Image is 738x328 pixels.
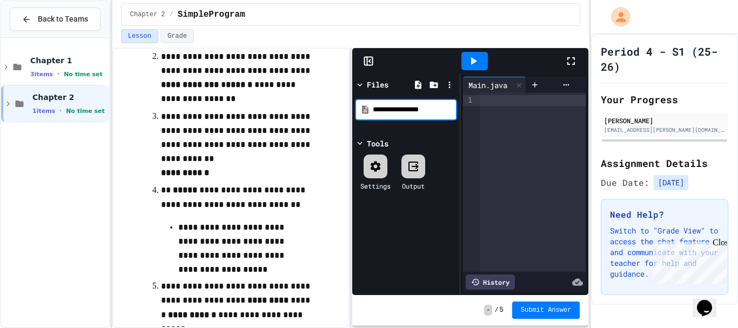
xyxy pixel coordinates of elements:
[170,10,173,19] span: /
[601,176,649,189] span: Due Date:
[601,44,728,74] h1: Period 4 - S1 (25-26)
[600,4,633,29] div: My Account
[463,79,513,91] div: Main.java
[30,56,107,65] span: Chapter 1
[367,138,388,149] div: Tools
[610,208,719,221] h3: Need Help?
[360,181,391,191] div: Settings
[604,116,725,125] div: [PERSON_NAME]
[463,95,474,106] div: 1
[610,225,719,279] p: Switch to "Grade View" to access the chat feature and communicate with your teacher for help and ...
[601,156,728,171] h2: Assignment Details
[30,71,53,78] span: 3 items
[121,29,158,43] button: Lesson
[521,306,572,314] span: Submit Answer
[494,306,498,314] span: /
[693,285,727,317] iframe: chat widget
[466,275,515,290] div: History
[484,305,492,316] span: -
[38,14,88,25] span: Back to Teams
[601,92,728,107] h2: Your Progress
[463,77,526,93] div: Main.java
[402,181,425,191] div: Output
[32,92,107,102] span: Chapter 2
[500,306,504,314] span: 5
[648,238,727,284] iframe: chat widget
[604,126,725,134] div: [EMAIL_ADDRESS][PERSON_NAME][DOMAIN_NAME]
[654,175,688,190] span: [DATE]
[32,108,55,115] span: 1 items
[178,8,245,21] span: SimpleProgram
[4,4,75,69] div: Chat with us now!Close
[130,10,165,19] span: Chapter 2
[512,302,580,319] button: Submit Answer
[66,108,105,115] span: No time set
[10,8,100,31] button: Back to Teams
[57,70,59,78] span: •
[367,79,388,90] div: Files
[160,29,194,43] button: Grade
[59,106,62,115] span: •
[64,71,103,78] span: No time set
